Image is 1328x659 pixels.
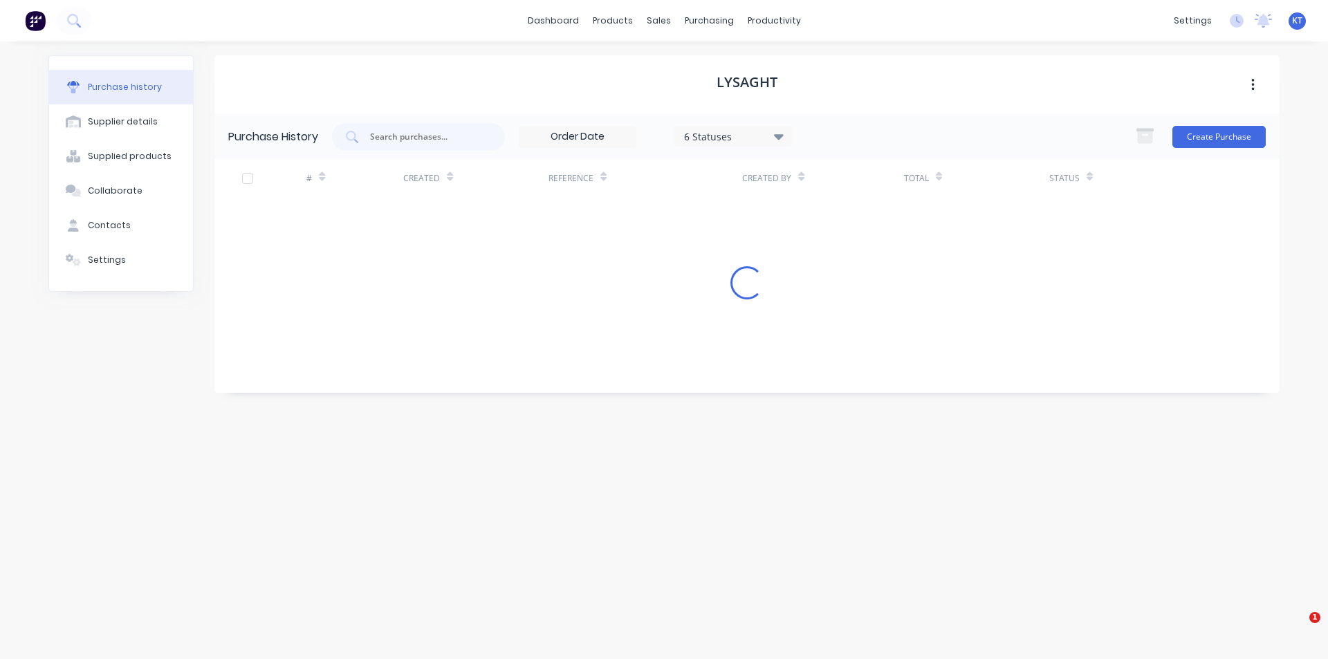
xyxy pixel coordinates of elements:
[1049,172,1080,185] div: Status
[88,254,126,266] div: Settings
[1292,15,1302,27] span: KT
[1309,612,1320,623] span: 1
[88,219,131,232] div: Contacts
[548,172,593,185] div: Reference
[88,150,172,163] div: Supplied products
[88,115,158,128] div: Supplier details
[228,129,318,145] div: Purchase History
[717,74,777,91] h1: Lysaght
[1281,612,1314,645] iframe: Intercom live chat
[403,172,440,185] div: Created
[369,130,483,144] input: Search purchases...
[49,243,193,277] button: Settings
[306,172,312,185] div: #
[586,10,640,31] div: products
[521,10,586,31] a: dashboard
[678,10,741,31] div: purchasing
[519,127,636,147] input: Order Date
[88,185,142,197] div: Collaborate
[1172,126,1266,148] button: Create Purchase
[1167,10,1219,31] div: settings
[49,139,193,174] button: Supplied products
[88,81,162,93] div: Purchase history
[49,70,193,104] button: Purchase history
[25,10,46,31] img: Factory
[684,129,783,143] div: 6 Statuses
[742,172,791,185] div: Created By
[49,104,193,139] button: Supplier details
[49,174,193,208] button: Collaborate
[904,172,929,185] div: Total
[741,10,808,31] div: productivity
[640,10,678,31] div: sales
[49,208,193,243] button: Contacts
